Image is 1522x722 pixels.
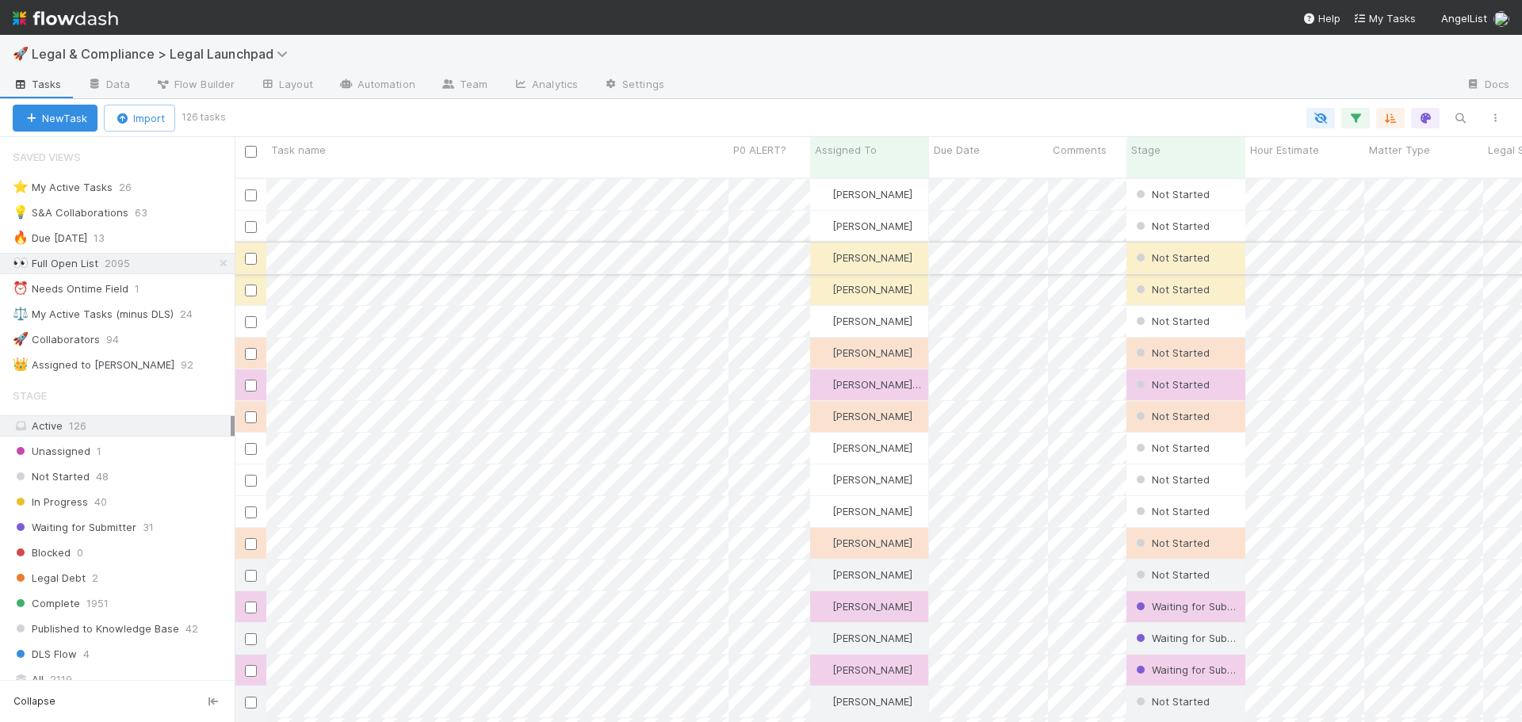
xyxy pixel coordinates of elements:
[13,254,98,273] div: Full Open List
[832,188,912,201] span: [PERSON_NAME]
[428,73,500,98] a: Team
[245,285,257,296] input: Toggle Row Selected
[832,568,912,581] span: [PERSON_NAME]
[13,304,174,324] div: My Active Tasks (minus DLS)
[245,316,257,328] input: Toggle Row Selected
[245,146,257,158] input: Toggle All Rows Selected
[181,355,209,375] span: 92
[1133,378,1210,391] span: Not Started
[817,441,830,454] img: avatar_b5be9b1b-4537-4870-b8e7-50cc2287641b.png
[1133,188,1210,201] span: Not Started
[185,619,198,639] span: 42
[143,73,247,98] a: Flow Builder
[817,251,830,264] img: avatar_b5be9b1b-4537-4870-b8e7-50cc2287641b.png
[817,346,830,359] img: avatar_9b18377c-2ab8-4698-9af2-31fe0779603e.png
[13,357,29,371] span: 👑
[13,694,55,709] span: Collapse
[1133,410,1210,422] span: Not Started
[155,76,235,92] span: Flow Builder
[832,283,912,296] span: [PERSON_NAME]
[13,279,128,299] div: Needs Ontime Field
[94,492,107,512] span: 40
[816,345,912,361] div: [PERSON_NAME]
[1133,440,1210,456] div: Not Started
[1133,693,1210,709] div: Not Started
[83,644,90,664] span: 4
[817,473,830,486] img: avatar_0b1dbcb8-f701-47e0-85bc-d79ccc0efe6c.png
[817,695,830,708] img: avatar_9b18377c-2ab8-4698-9af2-31fe0779603e.png
[13,467,90,487] span: Not Started
[245,570,257,582] input: Toggle Row Selected
[817,600,830,613] img: avatar_0b1dbcb8-f701-47e0-85bc-d79ccc0efe6c.png
[1133,376,1210,392] div: Not Started
[326,73,428,98] a: Automation
[104,105,175,132] button: Import
[816,503,912,519] div: [PERSON_NAME]
[1302,10,1340,26] div: Help
[13,281,29,295] span: ⏰
[1133,663,1256,676] span: Waiting for Submitter
[13,543,71,563] span: Blocked
[816,630,912,646] div: [PERSON_NAME]
[50,670,72,690] span: 2119
[1133,695,1210,708] span: Not Started
[1133,568,1210,581] span: Not Started
[1133,598,1237,614] div: Waiting for Submitter
[13,5,118,32] img: logo-inverted-e16ddd16eac7371096b0.svg
[245,602,257,613] input: Toggle Row Selected
[934,142,980,158] span: Due Date
[13,355,174,375] div: Assigned to [PERSON_NAME]
[1493,11,1509,27] img: avatar_ba76ddef-3fd0-4be4-9bc3-126ad567fcd5.png
[13,619,179,639] span: Published to Knowledge Base
[1133,283,1210,296] span: Not Started
[69,419,86,432] span: 126
[1133,346,1210,359] span: Not Started
[94,228,120,248] span: 13
[86,594,109,613] span: 1951
[1133,345,1210,361] div: Not Started
[832,473,912,486] span: [PERSON_NAME]
[1250,142,1319,158] span: Hour Estimate
[245,348,257,360] input: Toggle Row Selected
[816,186,912,202] div: [PERSON_NAME]
[816,313,912,329] div: [PERSON_NAME]
[13,492,88,512] span: In Progress
[832,695,912,708] span: [PERSON_NAME]
[245,443,257,455] input: Toggle Row Selected
[1133,315,1210,327] span: Not Started
[1133,632,1256,644] span: Waiting for Submitter
[817,378,830,391] img: avatar_4038989c-07b2-403a-8eae-aaaab2974011.png
[143,518,154,537] span: 31
[13,330,100,350] div: Collaborators
[13,518,136,537] span: Waiting for Submitter
[832,251,912,264] span: [PERSON_NAME]
[832,441,912,454] span: [PERSON_NAME]
[832,632,912,644] span: [PERSON_NAME]
[13,670,231,690] div: All
[13,180,29,193] span: ⭐
[182,110,226,124] small: 126 tasks
[817,315,830,327] img: avatar_b5be9b1b-4537-4870-b8e7-50cc2287641b.png
[817,537,830,549] img: avatar_ba76ddef-3fd0-4be4-9bc3-126ad567fcd5.png
[245,189,257,201] input: Toggle Row Selected
[1133,251,1210,264] span: Not Started
[1133,630,1237,646] div: Waiting for Submitter
[13,307,29,320] span: ⚖️
[247,73,326,98] a: Layout
[13,644,77,664] span: DLS Flow
[816,218,912,234] div: [PERSON_NAME]
[1133,218,1210,234] div: Not Started
[832,220,912,232] span: [PERSON_NAME]
[1353,10,1416,26] a: My Tasks
[816,662,912,678] div: [PERSON_NAME]
[77,543,83,563] span: 0
[96,467,109,487] span: 48
[1133,537,1210,549] span: Not Started
[13,256,29,269] span: 👀
[832,346,912,359] span: [PERSON_NAME]
[106,330,135,350] span: 94
[119,178,147,197] span: 26
[245,221,257,233] input: Toggle Row Selected
[816,598,912,614] div: [PERSON_NAME]
[1133,535,1210,551] div: Not Started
